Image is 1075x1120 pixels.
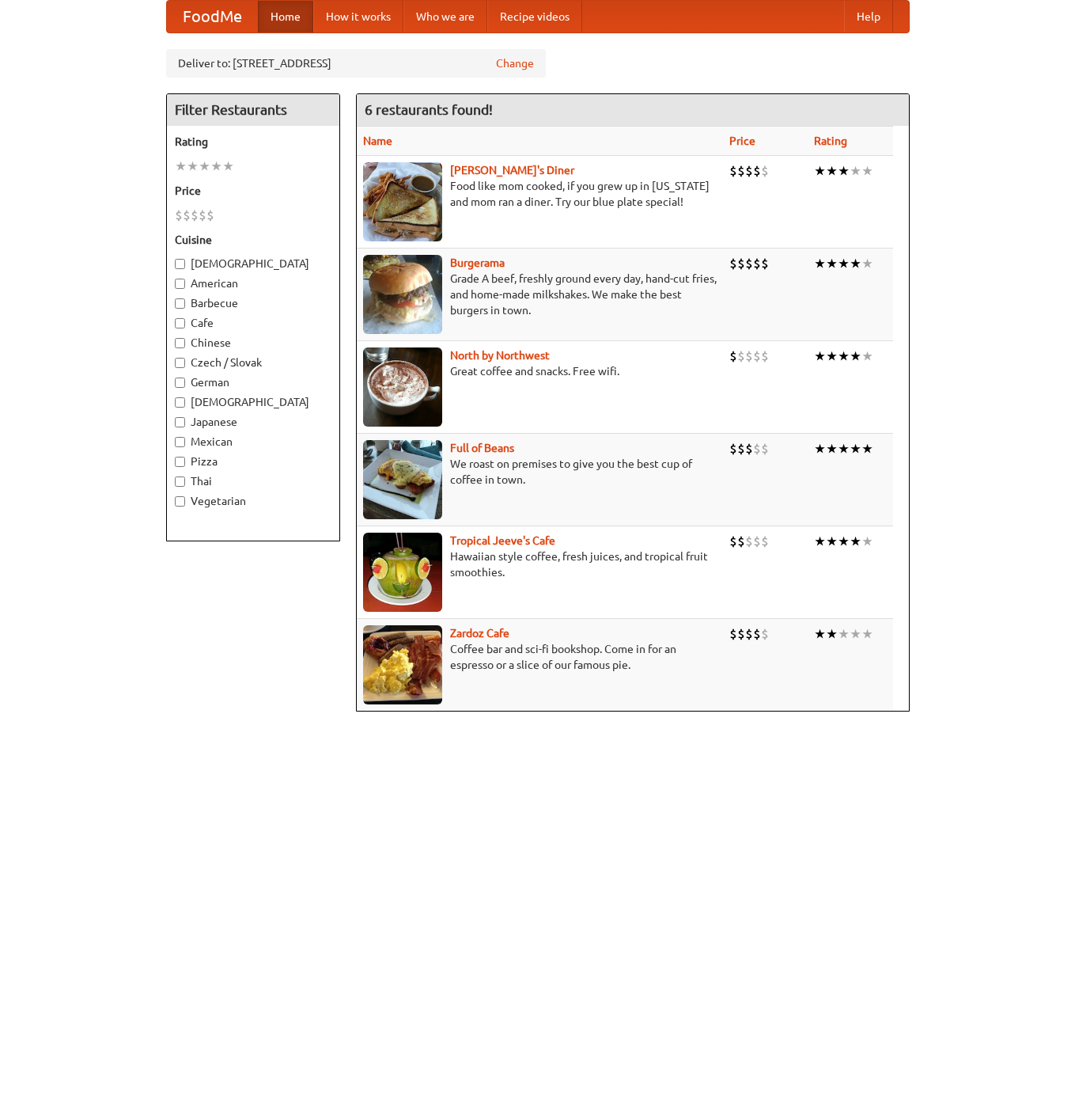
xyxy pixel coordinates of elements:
[175,394,331,410] label: [DEMOGRAPHIC_DATA]
[745,255,753,272] li: $
[210,158,222,175] li: ★
[761,440,769,457] li: $
[363,641,717,673] p: Coffee bar and sci-fi bookshop. Come in for an espresso or a slice of our famous pie.
[175,397,185,408] input: [DEMOGRAPHIC_DATA]
[861,347,873,365] li: ★
[814,162,826,180] li: ★
[826,440,838,457] li: ★
[175,414,331,430] label: Japanese
[313,1,403,32] a: How it works
[175,158,187,175] li: ★
[363,363,717,379] p: Great coffee and snacks. Free wifi.
[729,255,737,272] li: $
[729,347,737,365] li: $
[175,473,331,489] label: Thai
[450,349,550,362] b: North by Northwest
[175,207,183,224] li: $
[814,440,826,457] li: ★
[487,1,582,32] a: Recipe videos
[814,135,847,147] a: Rating
[838,347,850,365] li: ★
[199,158,210,175] li: ★
[753,255,761,272] li: $
[838,625,850,643] li: ★
[850,347,861,365] li: ★
[167,94,339,126] h4: Filter Restaurants
[753,162,761,180] li: $
[814,533,826,550] li: ★
[753,533,761,550] li: $
[363,533,442,612] img: jeeves.jpg
[737,255,745,272] li: $
[258,1,313,32] a: Home
[850,162,861,180] li: ★
[861,255,873,272] li: ★
[826,533,838,550] li: ★
[363,347,442,427] img: north.jpg
[450,534,555,547] a: Tropical Jeeve's Cafe
[175,315,331,331] label: Cafe
[838,440,850,457] li: ★
[745,162,753,180] li: $
[753,625,761,643] li: $
[753,440,761,457] li: $
[175,374,331,390] label: German
[175,355,331,370] label: Czech / Slovak
[175,378,185,388] input: German
[403,1,487,32] a: Who we are
[737,347,745,365] li: $
[166,49,546,78] div: Deliver to: [STREET_ADDRESS]
[175,434,331,450] label: Mexican
[861,162,873,180] li: ★
[363,255,442,334] img: burgerama.jpg
[175,493,331,509] label: Vegetarian
[861,533,873,550] li: ★
[175,134,331,150] h5: Rating
[729,440,737,457] li: $
[753,347,761,365] li: $
[850,440,861,457] li: ★
[365,102,493,117] ng-pluralize: 6 restaurants found!
[737,162,745,180] li: $
[450,627,509,640] b: Zardoz Cafe
[175,295,331,311] label: Barbecue
[363,135,392,147] a: Name
[729,625,737,643] li: $
[814,625,826,643] li: ★
[729,533,737,550] li: $
[745,347,753,365] li: $
[450,256,505,269] a: Burgerama
[175,183,331,199] h5: Price
[761,533,769,550] li: $
[838,162,850,180] li: ★
[175,232,331,248] h5: Cuisine
[363,162,442,241] img: sallys.jpg
[737,625,745,643] li: $
[737,533,745,550] li: $
[222,158,234,175] li: ★
[175,437,185,447] input: Mexican
[761,162,769,180] li: $
[363,178,717,210] p: Food like mom cooked, if you grew up in [US_STATE] and mom ran a diner. Try our blue plate special!
[450,442,514,454] a: Full of Beans
[175,275,331,291] label: American
[175,256,331,271] label: [DEMOGRAPHIC_DATA]
[850,255,861,272] li: ★
[814,347,826,365] li: ★
[363,440,442,519] img: beans.jpg
[729,135,755,147] a: Price
[826,625,838,643] li: ★
[175,335,331,351] label: Chinese
[861,625,873,643] li: ★
[496,55,534,71] a: Change
[183,207,191,224] li: $
[761,625,769,643] li: $
[206,207,214,224] li: $
[850,533,861,550] li: ★
[450,164,574,177] a: [PERSON_NAME]'s Diner
[838,255,850,272] li: ★
[363,549,717,580] p: Hawaiian style coffee, fresh juices, and tropical fruit smoothies.
[761,255,769,272] li: $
